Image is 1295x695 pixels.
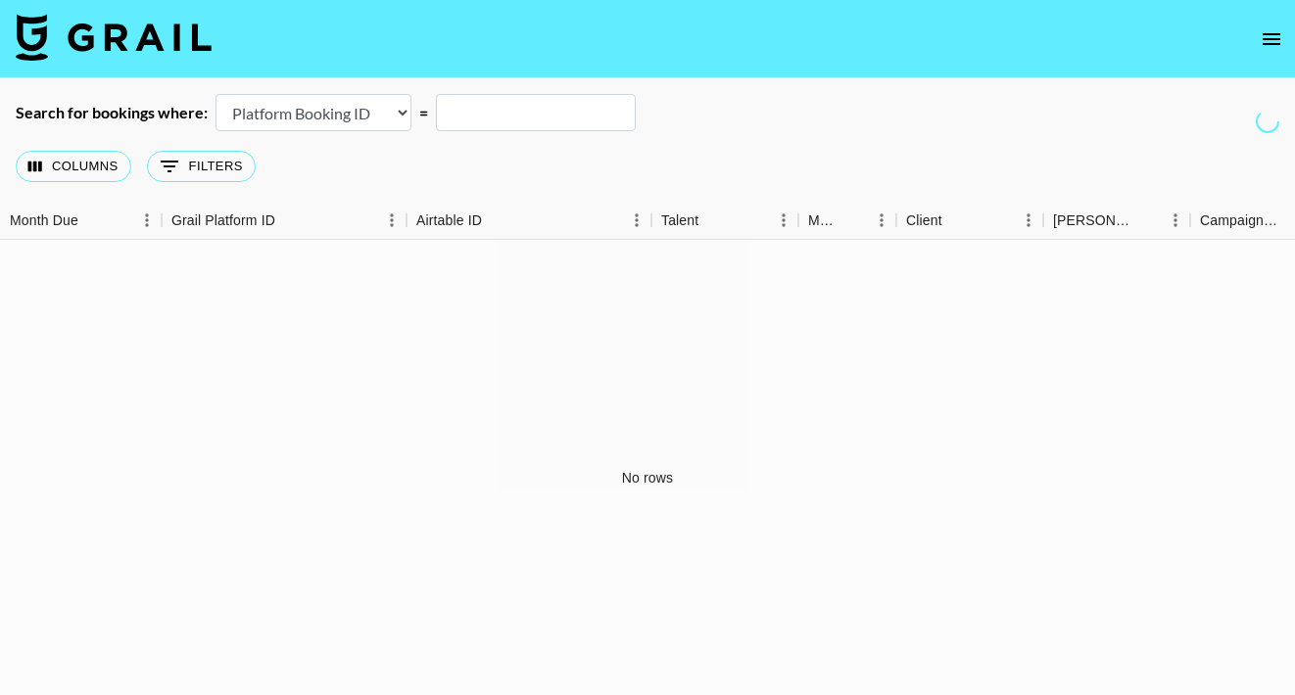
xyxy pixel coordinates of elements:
button: Select columns [16,151,131,182]
button: Show filters [147,151,256,182]
div: Manager [798,202,896,240]
button: Menu [132,206,162,235]
div: Airtable ID [416,202,482,240]
button: Menu [867,206,896,235]
div: Client [896,202,1043,240]
div: Client [906,202,942,240]
button: Sort [698,207,726,234]
button: Menu [1161,206,1190,235]
div: Talent [661,202,698,240]
div: Talent [651,202,798,240]
button: Sort [839,207,867,234]
button: open drawer [1252,20,1291,59]
div: = [419,103,428,122]
div: Airtable ID [407,202,651,240]
button: Menu [377,206,407,235]
button: Menu [622,206,651,235]
div: Grail Platform ID [171,202,275,240]
div: Manager [808,202,839,240]
div: Booker [1043,202,1190,240]
div: Month Due [10,202,78,240]
div: [PERSON_NAME] [1053,202,1133,240]
button: Menu [769,206,798,235]
button: Sort [1133,207,1161,234]
button: Sort [78,207,106,234]
button: Sort [942,207,970,234]
div: Search for bookings where: [16,103,208,122]
div: Campaign (Type) [1200,202,1280,240]
div: Grail Platform ID [162,202,407,240]
img: Grail Talent [16,14,212,61]
button: Sort [275,207,303,234]
span: Refreshing managers, talent... [1254,108,1280,134]
button: Sort [482,207,509,234]
button: Menu [1014,206,1043,235]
